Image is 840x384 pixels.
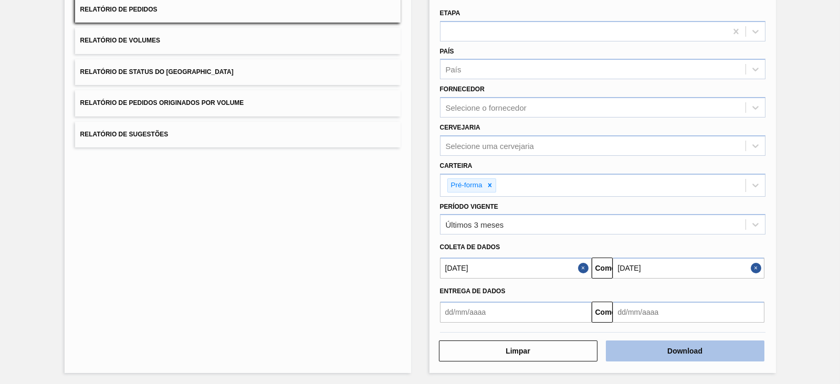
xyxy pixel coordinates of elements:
font: Relatório de Sugestões [80,131,169,138]
button: Download [606,340,764,361]
font: País [446,65,461,74]
font: Selecione o fornecedor [446,103,527,112]
font: Últimos 3 meses [446,220,504,229]
font: Entrega de dados [440,287,506,295]
font: Limpar [506,347,530,355]
input: dd/mm/aaaa [613,302,764,323]
button: Limpar [439,340,597,361]
button: Relatório de Status do [GEOGRAPHIC_DATA] [75,59,401,85]
button: Relatório de Volumes [75,28,401,54]
font: Cervejaria [440,124,480,131]
font: Relatório de Status do [GEOGRAPHIC_DATA] [80,68,234,76]
input: dd/mm/aaaa [613,258,764,279]
font: Relatório de Pedidos [80,6,157,13]
font: Relatório de Volumes [80,37,160,45]
font: País [440,48,454,55]
font: Coleta de dados [440,243,500,251]
button: Fechar [578,258,592,279]
button: Comeu [592,302,613,323]
font: Pré-forma [451,181,482,189]
font: Selecione uma cervejaria [446,141,534,150]
font: Carteira [440,162,472,169]
font: Download [667,347,702,355]
font: Etapa [440,9,460,17]
button: Relatório de Sugestões [75,122,401,147]
font: Período Vigente [440,203,498,210]
input: dd/mm/aaaa [440,302,592,323]
font: Fornecedor [440,86,485,93]
button: Relatório de Pedidos Originados por Volume [75,90,401,116]
font: Comeu [595,308,620,316]
button: Close [751,258,764,279]
button: Comeu [592,258,613,279]
font: Relatório de Pedidos Originados por Volume [80,100,244,107]
input: dd/mm/aaaa [440,258,592,279]
font: Comeu [595,264,620,272]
